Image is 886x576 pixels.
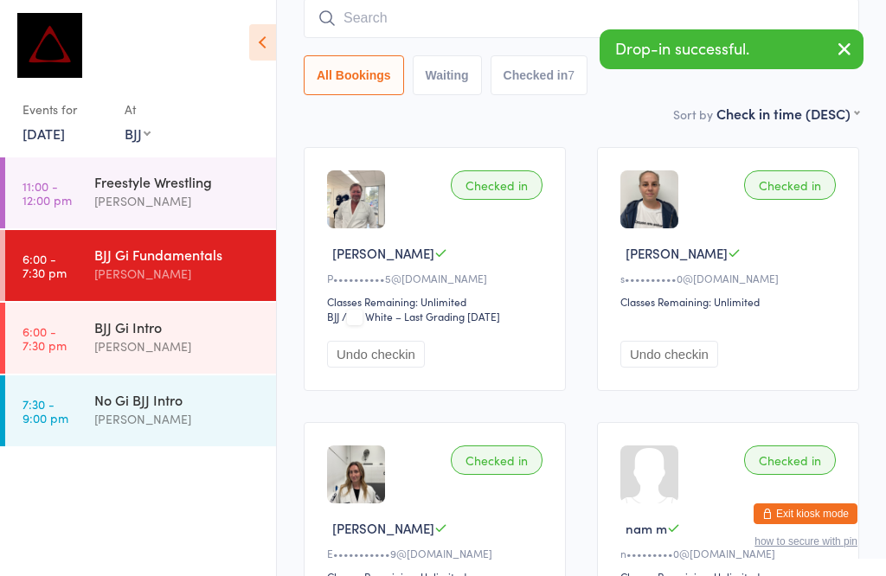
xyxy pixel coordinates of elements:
[22,179,72,207] time: 11:00 - 12:00 pm
[22,397,68,425] time: 7:30 - 9:00 pm
[22,95,107,124] div: Events for
[327,341,425,368] button: Undo checkin
[451,445,543,475] div: Checked in
[327,271,548,285] div: P••••••••••5@[DOMAIN_NAME]
[332,519,434,537] span: [PERSON_NAME]
[5,157,276,228] a: 11:00 -12:00 pmFreestyle Wrestling[PERSON_NAME]
[332,244,434,262] span: [PERSON_NAME]
[620,341,718,368] button: Undo checkin
[22,252,67,279] time: 6:00 - 7:30 pm
[620,170,678,228] img: image1713772799.png
[754,535,857,547] button: how to secure with pin
[451,170,543,200] div: Checked in
[125,95,151,124] div: At
[125,124,151,143] div: BJJ
[626,244,728,262] span: [PERSON_NAME]
[754,503,857,524] button: Exit kiosk mode
[620,294,841,309] div: Classes Remaining: Unlimited
[568,68,575,82] div: 7
[626,519,667,537] span: nam m
[5,303,276,374] a: 6:00 -7:30 pmBJJ Gi Intro[PERSON_NAME]
[94,336,261,356] div: [PERSON_NAME]
[327,546,548,560] div: E•••••••••••9@[DOMAIN_NAME]
[94,172,261,191] div: Freestyle Wrestling
[94,245,261,264] div: BJJ Gi Fundamentals
[600,29,864,69] div: Drop-in successful.
[94,390,261,409] div: No Gi BJJ Intro
[716,104,859,123] div: Check in time (DESC)
[94,409,261,429] div: [PERSON_NAME]
[327,309,339,323] div: BJJ
[327,294,548,309] div: Classes Remaining: Unlimited
[491,55,588,95] button: Checked in7
[620,271,841,285] div: s••••••••••0@[DOMAIN_NAME]
[744,170,836,200] div: Checked in
[342,309,500,323] span: / White – Last Grading [DATE]
[327,170,385,228] img: image1715735071.png
[94,264,261,284] div: [PERSON_NAME]
[413,55,482,95] button: Waiting
[94,317,261,336] div: BJJ Gi Intro
[22,124,65,143] a: [DATE]
[22,324,67,352] time: 6:00 - 7:30 pm
[673,106,713,123] label: Sort by
[17,13,82,78] img: Dominance MMA Thomastown
[94,191,261,211] div: [PERSON_NAME]
[5,375,276,446] a: 7:30 -9:00 pmNo Gi BJJ Intro[PERSON_NAME]
[304,55,404,95] button: All Bookings
[327,445,385,503] img: image1715735214.png
[620,546,841,560] div: n•••••••••0@[DOMAIN_NAME]
[5,230,276,301] a: 6:00 -7:30 pmBJJ Gi Fundamentals[PERSON_NAME]
[744,445,836,475] div: Checked in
